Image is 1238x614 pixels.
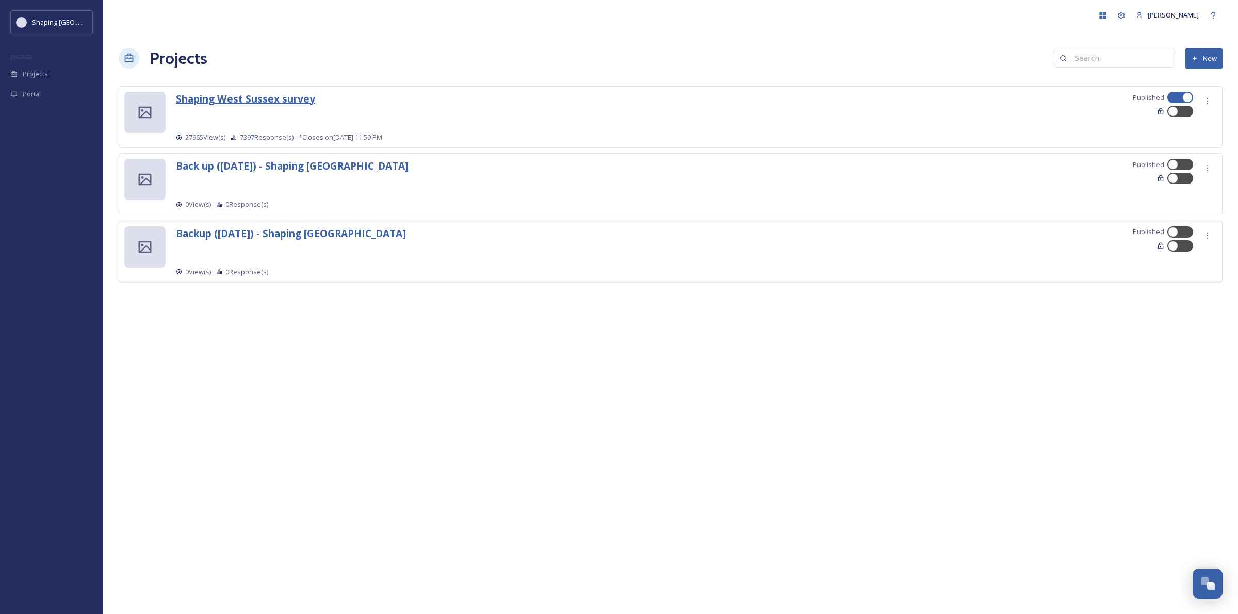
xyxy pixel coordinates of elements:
[1069,48,1169,69] input: Search
[240,132,294,142] span: 7397 Response(s)
[1193,569,1223,599] button: Open Chat
[225,200,268,209] span: 0 Response(s)
[150,46,207,71] a: Projects
[185,200,211,209] span: 0 View(s)
[1148,10,1199,20] span: [PERSON_NAME]
[1131,5,1204,25] a: [PERSON_NAME]
[23,69,48,79] span: Projects
[225,267,268,277] span: 0 Response(s)
[176,229,406,239] a: Backup ([DATE]) - Shaping [GEOGRAPHIC_DATA]
[1133,93,1164,103] span: Published
[1133,227,1164,237] span: Published
[10,53,32,61] span: ENGAGE
[176,95,315,105] a: Shaping West Sussex survey
[32,17,124,27] span: Shaping [GEOGRAPHIC_DATA]
[1185,48,1223,69] button: New
[176,162,409,172] a: Back up ([DATE]) - Shaping [GEOGRAPHIC_DATA]
[176,159,409,173] strong: Back up ([DATE]) - Shaping [GEOGRAPHIC_DATA]
[185,267,211,277] span: 0 View(s)
[176,226,406,240] strong: Backup ([DATE]) - Shaping [GEOGRAPHIC_DATA]
[176,92,315,106] strong: Shaping West Sussex survey
[185,132,225,142] span: 27965 View(s)
[299,132,382,142] span: *Closes on [DATE] 11:59 PM
[23,89,41,99] span: Portal
[1133,160,1164,170] span: Published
